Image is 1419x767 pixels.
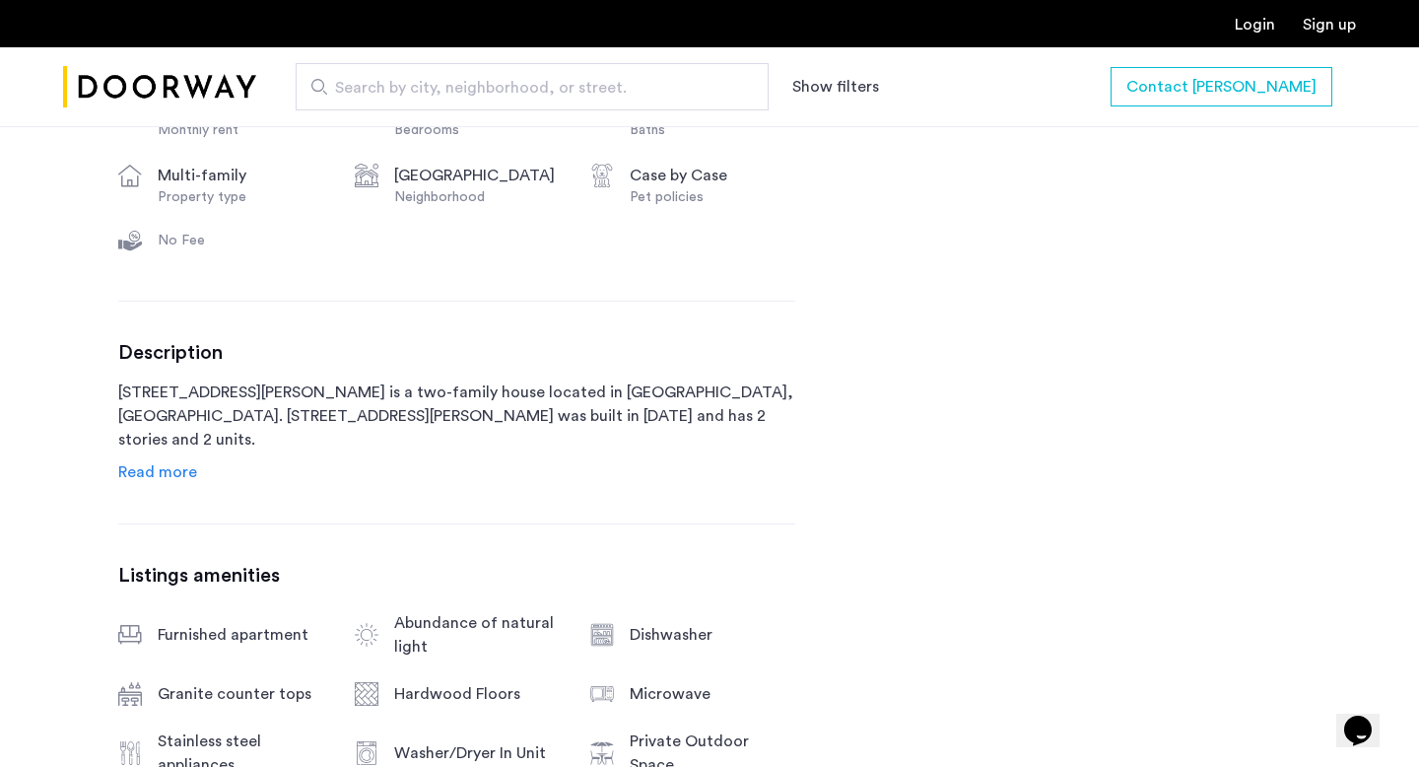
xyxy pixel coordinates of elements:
[158,187,323,207] div: Property type
[1303,17,1356,33] a: Registration
[118,381,795,452] p: [STREET_ADDRESS][PERSON_NAME] is a two-family house located in [GEOGRAPHIC_DATA], [GEOGRAPHIC_DAT...
[158,164,323,187] div: multi-family
[118,564,795,588] h3: Listings amenities
[1126,75,1317,99] span: Contact [PERSON_NAME]
[394,187,560,207] div: Neighborhood
[335,76,713,100] span: Search by city, neighborhood, or street.
[630,120,795,140] div: Baths
[1336,688,1399,747] iframe: chat widget
[158,120,323,140] div: Monthly rent
[118,341,795,365] h3: Description
[394,164,560,187] div: [GEOGRAPHIC_DATA]
[118,460,197,484] a: Read info
[1235,17,1275,33] a: Login
[630,187,795,207] div: Pet policies
[118,464,197,480] span: Read more
[394,741,560,765] div: Washer/Dryer In Unit
[158,682,323,706] div: Granite counter tops
[394,120,560,140] div: Bedrooms
[158,623,323,647] div: Furnished apartment
[394,611,560,659] div: Abundance of natural light
[1111,67,1332,106] button: button
[630,682,795,706] div: Microwave
[63,50,256,124] a: Cazamio Logo
[630,164,795,187] div: Case by Case
[296,63,769,110] input: Apartment Search
[394,682,560,706] div: Hardwood Floors
[792,75,879,99] button: Show or hide filters
[63,50,256,124] img: logo
[158,231,323,250] div: No Fee
[630,623,795,647] div: Dishwasher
